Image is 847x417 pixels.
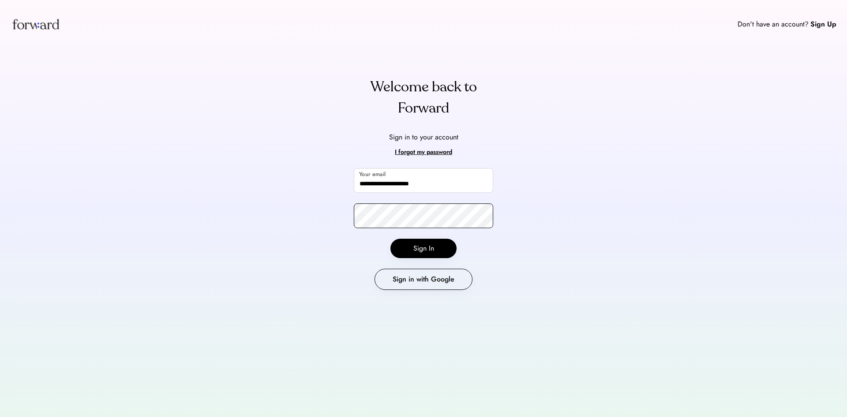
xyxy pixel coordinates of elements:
div: I forgot my password [395,147,452,158]
div: Don't have an account? [738,19,809,30]
div: Sign in to your account [389,132,458,143]
img: Forward logo [11,11,61,38]
div: Welcome back to Forward [354,76,493,119]
button: Sign In [390,239,457,258]
button: Sign in with Google [375,269,472,290]
div: Sign Up [810,19,836,30]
